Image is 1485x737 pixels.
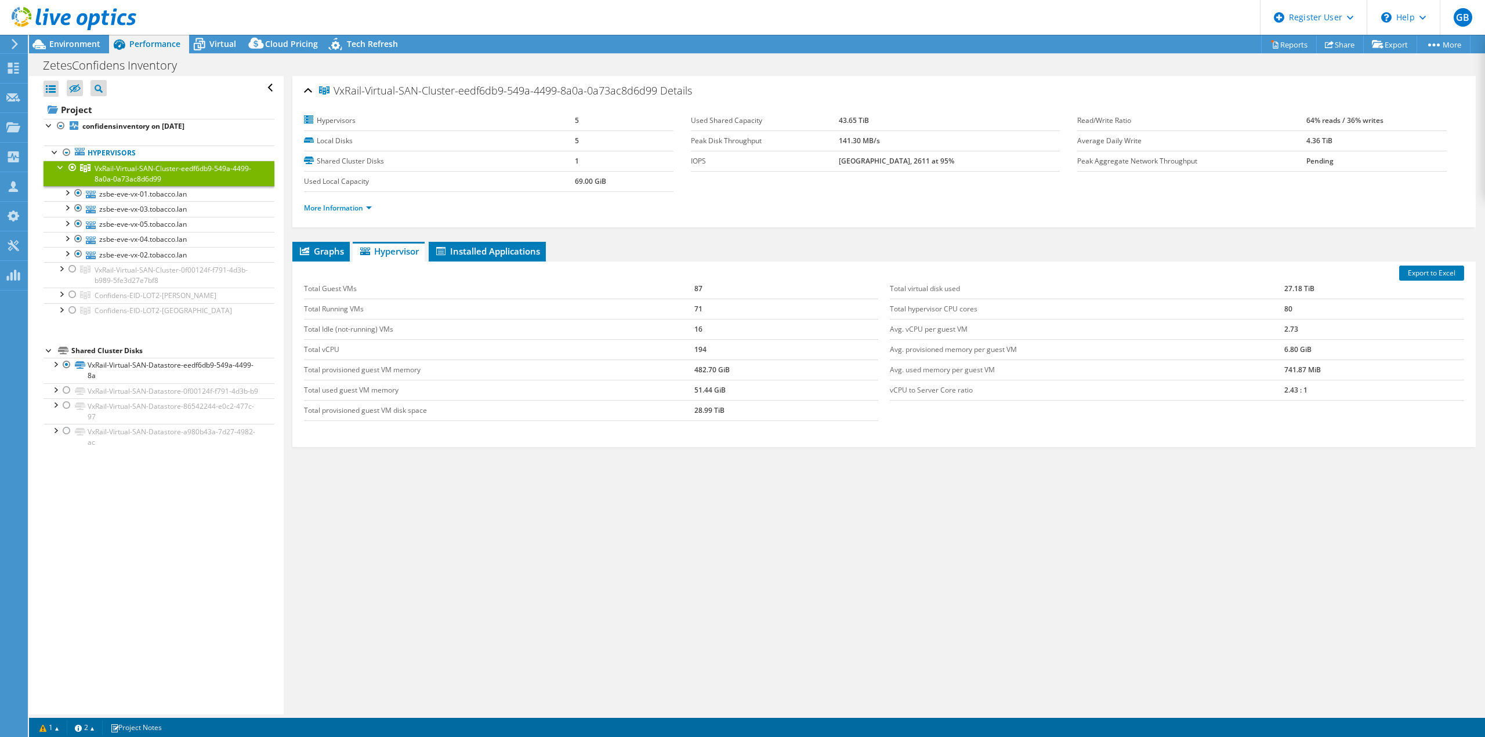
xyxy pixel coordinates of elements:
b: 1 [575,156,579,166]
td: 51.44 GiB [694,380,878,400]
td: 71 [694,299,878,319]
label: Hypervisors [304,115,574,126]
b: 5 [575,115,579,125]
div: Shared Cluster Disks [71,344,274,358]
a: Export [1363,35,1417,53]
b: Pending [1306,156,1334,166]
span: Hypervisor [358,245,419,257]
a: VxRail-Virtual-SAN-Datastore-0f00124f-f791-4d3b-b9 [44,383,274,398]
b: 64% reads / 36% writes [1306,115,1383,125]
span: Installed Applications [434,245,540,257]
label: Shared Cluster Disks [304,155,574,167]
td: 87 [694,279,878,299]
svg: \n [1381,12,1392,23]
a: Confidens-EID-LOT2-Ruisbroek [44,303,274,318]
td: Avg. vCPU per guest VM [890,319,1284,339]
td: Total provisioned guest VM disk space [304,400,694,420]
a: 2 [67,720,103,735]
a: zsbe-eve-vx-03.tobacco.lan [44,201,274,216]
b: [GEOGRAPHIC_DATA], 2611 at 95% [839,156,954,166]
td: 6.80 GiB [1284,339,1464,360]
a: Hypervisors [44,146,274,161]
span: Environment [49,38,100,49]
span: VxRail-Virtual-SAN-Cluster-eedf6db9-549a-4499-8a0a-0a73ac8d6d99 [319,85,657,97]
td: 2.43 : 1 [1284,380,1464,400]
td: Total hypervisor CPU cores [890,299,1284,319]
a: confidensinventory on [DATE] [44,119,274,134]
a: zsbe-eve-vx-01.tobacco.lan [44,186,274,201]
td: 741.87 MiB [1284,360,1464,380]
span: GB [1454,8,1472,27]
td: 80 [1284,299,1464,319]
td: Total used guest VM memory [304,380,694,400]
label: Used Shared Capacity [691,115,839,126]
b: 43.65 TiB [839,115,869,125]
a: Confidens-EID-LOT2-Evere [44,288,274,303]
span: VxRail-Virtual-SAN-Cluster-0f00124f-f791-4d3b-b989-5fe3d27e7bf8 [95,265,248,285]
span: Virtual [209,38,236,49]
label: Local Disks [304,135,574,147]
span: Details [660,83,692,97]
h1: ZetesConfidens Inventory [38,59,195,72]
span: VxRail-Virtual-SAN-Cluster-eedf6db9-549a-4499-8a0a-0a73ac8d6d99 [95,164,251,184]
label: Used Local Capacity [304,176,574,187]
td: Total vCPU [304,339,694,360]
label: IOPS [691,155,839,167]
td: 2.73 [1284,319,1464,339]
a: VxRail-Virtual-SAN-Datastore-86542244-e0c2-477c-97 [44,398,274,424]
a: VxRail-Virtual-SAN-Cluster-eedf6db9-549a-4499-8a0a-0a73ac8d6d99 [44,161,274,186]
a: Share [1316,35,1364,53]
label: Read/Write Ratio [1077,115,1306,126]
b: 4.36 TiB [1306,136,1332,146]
td: 27.18 TiB [1284,279,1464,299]
td: Avg. provisioned memory per guest VM [890,339,1284,360]
a: VxRail-Virtual-SAN-Cluster-0f00124f-f791-4d3b-b989-5fe3d27e7bf8 [44,262,274,288]
a: 1 [31,720,67,735]
td: Total provisioned guest VM memory [304,360,694,380]
a: VxRail-Virtual-SAN-Datastore-eedf6db9-549a-4499-8a [44,358,274,383]
span: Confidens-EID-LOT2-[GEOGRAPHIC_DATA] [95,306,232,315]
a: zsbe-eve-vx-05.tobacco.lan [44,217,274,232]
span: Graphs [298,245,344,257]
span: Tech Refresh [347,38,398,49]
b: 69.00 GiB [575,176,606,186]
td: 482.70 GiB [694,360,878,380]
a: zsbe-eve-vx-04.tobacco.lan [44,232,274,247]
b: confidensinventory on [DATE] [82,121,184,131]
span: Performance [129,38,180,49]
a: Reports [1261,35,1317,53]
a: More [1417,35,1470,53]
td: Total Idle (not-running) VMs [304,319,694,339]
td: 28.99 TiB [694,400,878,420]
b: 5 [575,136,579,146]
td: 194 [694,339,878,360]
td: Total Running VMs [304,299,694,319]
a: VxRail-Virtual-SAN-Datastore-a980b43a-7d27-4982-ac [44,424,274,449]
td: Total virtual disk used [890,279,1284,299]
a: Export to Excel [1399,266,1464,281]
label: Peak Disk Throughput [691,135,839,147]
a: More Information [304,203,372,213]
label: Average Daily Write [1077,135,1306,147]
span: Cloud Pricing [265,38,318,49]
td: 16 [694,319,878,339]
td: Total Guest VMs [304,279,694,299]
td: vCPU to Server Core ratio [890,380,1284,400]
a: zsbe-eve-vx-02.tobacco.lan [44,247,274,262]
b: 141.30 MB/s [839,136,880,146]
td: Avg. used memory per guest VM [890,360,1284,380]
label: Peak Aggregate Network Throughput [1077,155,1306,167]
span: Confidens-EID-LOT2-[PERSON_NAME] [95,291,216,300]
a: Project Notes [102,720,170,735]
a: Project [44,100,274,119]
